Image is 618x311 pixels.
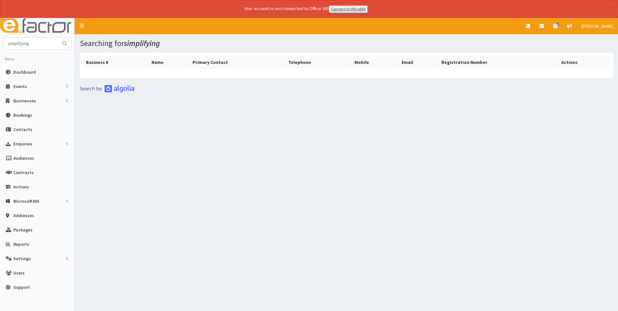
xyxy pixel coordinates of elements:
span: Addresses [13,213,34,218]
span: Dashboard [13,69,36,75]
th: Business # [83,56,149,68]
span: Settings [13,256,31,261]
th: Primary Contact [190,56,285,68]
span: Audiences [13,155,34,161]
a: [PERSON_NAME] [577,18,618,34]
span: Microsoft365 [13,198,39,204]
span: Packages [13,227,33,233]
span: [PERSON_NAME] [582,23,613,29]
span: Support [13,284,30,290]
span: Bookings [13,112,32,118]
span: Events [13,83,27,89]
img: search-by-algolia-light-background.png [80,85,135,93]
th: Registration Number [438,56,559,68]
th: Name [149,56,190,68]
span: Enquiries [13,141,32,147]
div: Your account is not connected to Office 365 [115,5,496,13]
span: Contracts [13,170,34,175]
th: Email [399,56,438,68]
span: Reports [13,241,29,247]
a: Connect to Office365 [329,6,367,13]
button: × [610,5,613,11]
h1: Searching for [80,39,613,48]
input: Search... [4,38,58,49]
span: Contacts [13,126,32,132]
span: Actions [13,184,29,190]
span: Businesses [13,98,36,104]
i: simplifying [124,38,160,48]
th: Mobile [352,56,399,68]
span: Users [13,270,25,276]
th: Telephone [286,56,352,68]
th: Actions [559,56,610,68]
